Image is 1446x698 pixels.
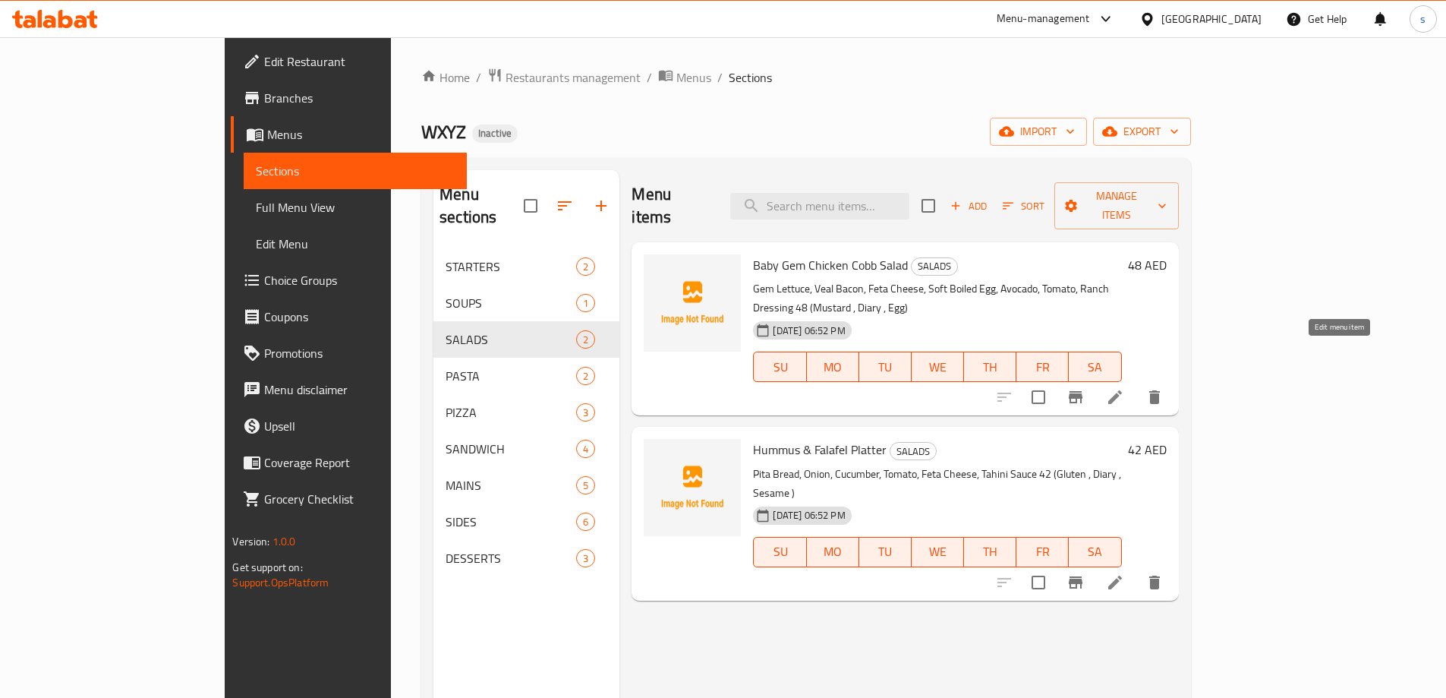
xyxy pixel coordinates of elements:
[264,417,454,435] span: Upsell
[1016,537,1069,567] button: FR
[433,394,619,431] div: PIZZA3
[1016,352,1069,382] button: FR
[446,257,576,276] span: STARTERS
[658,68,711,87] a: Menus
[632,183,711,229] h2: Menu items
[948,197,989,215] span: Add
[231,43,466,80] a: Edit Restaurant
[760,356,800,378] span: SU
[231,371,466,408] a: Menu disclaimer
[676,68,711,87] span: Menus
[1128,439,1167,460] h6: 42 AED
[890,442,937,460] div: SALADS
[232,573,329,592] a: Support.OpsPlatform
[446,367,576,385] span: PASTA
[576,440,595,458] div: items
[1093,118,1191,146] button: export
[1105,122,1179,141] span: export
[576,367,595,385] div: items
[730,193,909,220] input: search
[446,403,576,422] span: PIZZA
[577,296,594,311] span: 1
[1057,379,1094,415] button: Branch-specific-item
[753,254,908,276] span: Baby Gem Chicken Cobb Salad
[1075,541,1115,563] span: SA
[576,294,595,312] div: items
[760,541,800,563] span: SU
[446,440,576,458] span: SANDWICH
[256,162,454,180] span: Sections
[576,257,595,276] div: items
[912,190,944,222] span: Select section
[421,68,1190,87] nav: breadcrumb
[231,481,466,517] a: Grocery Checklist
[472,125,518,143] div: Inactive
[918,356,958,378] span: WE
[997,10,1090,28] div: Menu-management
[244,153,466,189] a: Sections
[767,324,851,338] span: [DATE] 06:52 PM
[859,537,912,567] button: TU
[576,403,595,422] div: items
[1022,541,1063,563] span: FR
[446,549,576,567] span: DESSERTS
[256,235,454,253] span: Edit Menu
[576,330,595,349] div: items
[577,406,594,420] span: 3
[1161,11,1262,27] div: [GEOGRAPHIC_DATA]
[1057,564,1094,601] button: Branch-specific-item
[231,408,466,444] a: Upsell
[472,127,518,140] span: Inactive
[1002,122,1075,141] span: import
[264,89,454,107] span: Branches
[433,540,619,576] div: DESSERTS3
[433,285,619,321] div: SOUPS1
[644,439,741,536] img: Hummus & Falafel Platter
[911,257,958,276] div: SALADS
[912,257,957,275] span: SALADS
[1022,381,1054,413] span: Select to update
[433,431,619,467] div: SANDWICH4
[1128,254,1167,276] h6: 48 AED
[1022,356,1063,378] span: FR
[1106,573,1124,592] a: Edit menu item
[753,438,887,461] span: Hummus & Falafel Platter
[753,280,1121,317] p: Gem Lettuce, Veal Bacon, Feta Cheese, Soft Boiled Egg, Avocado, Tomato, Ranch Dressing 48 (Mustar...
[813,356,853,378] span: MO
[273,532,296,551] span: 1.0.0
[865,356,906,378] span: TU
[506,68,641,87] span: Restaurants management
[918,541,958,563] span: WE
[1136,379,1173,415] button: delete
[964,352,1016,382] button: TH
[970,356,1010,378] span: TH
[944,194,993,218] button: Add
[433,248,619,285] div: STARTERS2
[232,557,302,577] span: Get support on:
[577,260,594,274] span: 2
[753,465,1121,503] p: Pita Bread, Onion, Cucumber, Tomato, Feta Cheese, Tahini Sauce 42 (Gluten , Diary , Sesame )
[231,262,466,298] a: Choice Groups
[231,298,466,335] a: Coupons
[577,442,594,456] span: 4
[256,198,454,216] span: Full Menu View
[944,194,993,218] span: Add item
[1066,187,1167,225] span: Manage items
[912,352,964,382] button: WE
[1075,356,1115,378] span: SA
[644,254,741,352] img: Baby Gem Chicken Cobb Salad
[753,537,806,567] button: SU
[446,476,576,494] span: MAINS
[446,294,576,312] span: SOUPS
[1054,182,1179,229] button: Manage items
[583,188,619,224] button: Add section
[267,125,454,144] span: Menus
[433,321,619,358] div: SALADS2
[890,443,936,460] span: SALADS
[446,330,576,349] div: SALADS
[717,68,723,87] li: /
[433,242,619,583] nav: Menu sections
